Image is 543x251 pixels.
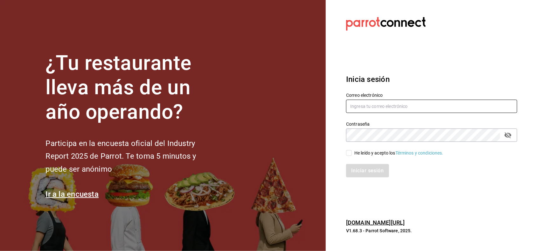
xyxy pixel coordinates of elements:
[346,228,517,234] p: V1.68.3 - Parrot Software, 2025.
[346,219,405,226] a: [DOMAIN_NAME][URL]
[346,122,517,127] label: Contraseña
[503,130,513,141] button: passwordField
[346,100,517,113] input: Ingresa tu correo electrónico
[45,190,99,199] a: Ir a la encuesta
[395,150,443,155] a: Términos y condiciones.
[45,51,217,124] h1: ¿Tu restaurante lleva más de un año operando?
[346,74,517,85] h3: Inicia sesión
[346,93,517,98] label: Correo electrónico
[45,137,217,176] h2: Participa en la encuesta oficial del Industry Report 2025 de Parrot. Te toma 5 minutos y puede se...
[354,150,443,156] div: He leído y acepto los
